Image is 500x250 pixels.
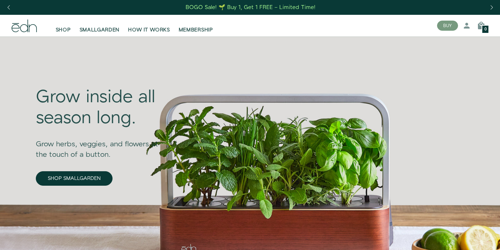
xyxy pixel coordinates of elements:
span: MEMBERSHIP [179,26,213,34]
a: HOW IT WORKS [124,18,174,34]
span: HOW IT WORKS [128,26,170,34]
a: BOGO Sale! 🌱 Buy 1, Get 1 FREE – Limited Time! [185,2,317,13]
a: SHOP SMALLGARDEN [36,171,113,186]
a: SMALLGARDEN [75,18,124,34]
span: 0 [484,27,487,31]
div: Grow inside all season long. [36,87,169,129]
div: BOGO Sale! 🌱 Buy 1, Get 1 FREE – Limited Time! [186,4,315,11]
span: SHOP [56,26,71,34]
div: Grow herbs, veggies, and flowers at the touch of a button. [36,129,169,160]
a: SHOP [51,18,75,34]
button: BUY [437,21,458,31]
span: SMALLGARDEN [80,26,120,34]
a: MEMBERSHIP [174,18,217,34]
